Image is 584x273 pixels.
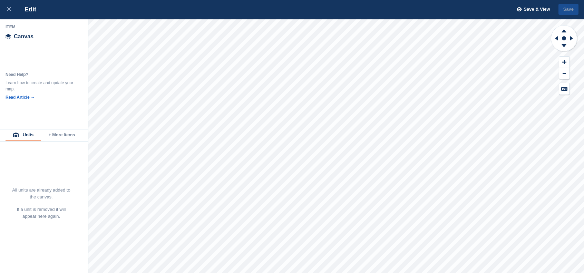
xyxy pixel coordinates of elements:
button: Zoom Out [559,68,570,79]
button: Save & View [513,4,550,15]
a: Read Article → [6,95,35,100]
div: Need Help? [6,71,75,78]
img: canvas-icn.9d1aba5b.svg [6,34,11,39]
p: All units are already added to the canvas. [12,187,71,201]
span: Canvas [14,34,33,39]
button: Save [558,4,578,15]
button: Keyboard Shortcuts [559,83,570,95]
button: Units [6,129,41,141]
div: Learn how to create and update your map. [6,80,75,92]
button: Zoom In [559,57,570,68]
div: Edit [18,5,36,13]
p: If a unit is removed it will appear here again. [12,206,71,220]
button: + More Items [41,129,82,141]
span: Save & View [524,6,550,13]
div: Item [6,24,83,30]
